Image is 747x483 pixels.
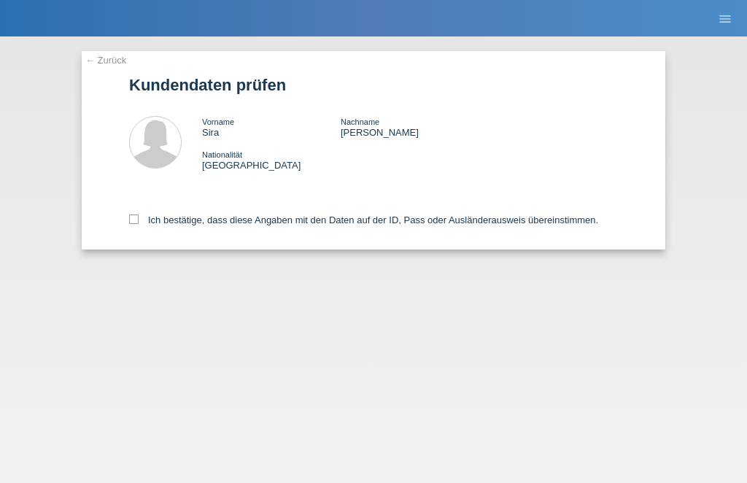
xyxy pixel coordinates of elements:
[711,14,740,23] a: menu
[341,117,379,126] span: Nachname
[202,117,234,126] span: Vorname
[129,215,598,225] label: Ich bestätige, dass diese Angaben mit den Daten auf der ID, Pass oder Ausländerausweis übereinsti...
[718,12,732,26] i: menu
[202,150,242,159] span: Nationalität
[202,116,341,138] div: Sira
[85,55,126,66] a: ← Zurück
[129,76,618,94] h1: Kundendaten prüfen
[341,116,479,138] div: [PERSON_NAME]
[202,149,341,171] div: [GEOGRAPHIC_DATA]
